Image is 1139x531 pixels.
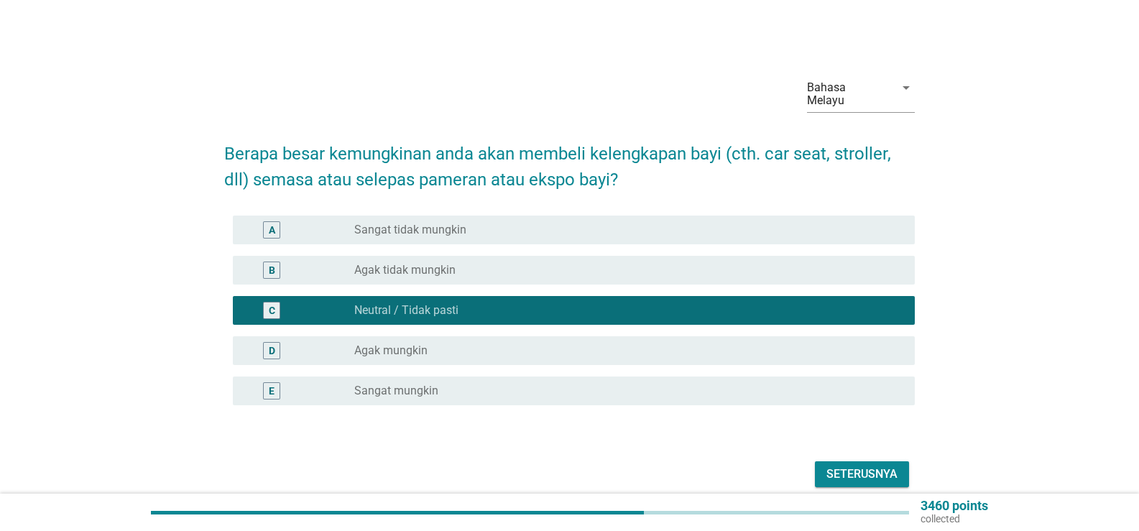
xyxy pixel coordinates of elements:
[898,79,915,96] i: arrow_drop_down
[269,384,275,399] div: E
[354,343,428,358] label: Agak mungkin
[921,499,988,512] p: 3460 points
[354,303,458,318] label: Neutral / Tidak pasti
[269,263,275,278] div: B
[826,466,898,483] div: Seterusnya
[354,223,466,237] label: Sangat tidak mungkin
[807,81,886,107] div: Bahasa Melayu
[921,512,988,525] p: collected
[269,303,275,318] div: C
[224,126,915,193] h2: Berapa besar kemungkinan anda akan membeli kelengkapan bayi (cth. car seat, stroller, dll) semasa...
[354,263,456,277] label: Agak tidak mungkin
[269,223,275,238] div: A
[269,343,275,359] div: D
[815,461,909,487] button: Seterusnya
[354,384,438,398] label: Sangat mungkin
